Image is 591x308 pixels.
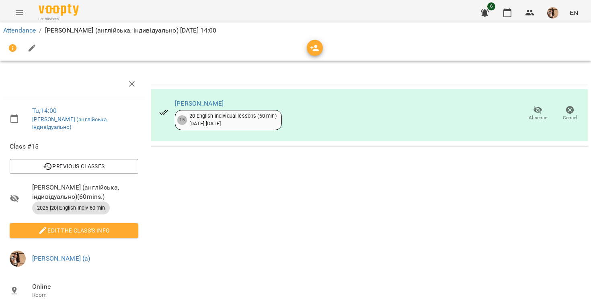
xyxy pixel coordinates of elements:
[175,100,224,107] a: [PERSON_NAME]
[32,204,110,212] span: 2025 [20] English Indiv 60 min
[177,115,187,125] div: 15
[3,26,588,35] nav: breadcrumb
[32,107,57,114] a: Tu , 14:00
[39,26,41,35] li: /
[32,291,138,299] p: Room
[566,5,581,20] button: EN
[3,27,36,34] a: Attendance
[10,251,26,267] img: da26dbd3cedc0bbfae66c9bd16ef366e.jpeg
[10,223,138,238] button: Edit the class's Info
[39,16,79,22] span: For Business
[45,26,217,35] p: [PERSON_NAME] (англійська, індивідуально) [DATE] 14:00
[16,226,132,235] span: Edit the class's Info
[522,102,554,125] button: Absence
[529,114,547,121] span: Absence
[32,255,90,262] a: [PERSON_NAME] (а)
[563,114,577,121] span: Cancel
[10,159,138,173] button: Previous Classes
[189,112,277,127] div: 20 English individual lessons (60 min) [DATE] - [DATE]
[16,161,132,171] span: Previous Classes
[487,2,495,10] span: 6
[547,7,558,18] img: da26dbd3cedc0bbfae66c9bd16ef366e.jpeg
[39,4,79,16] img: Voopty Logo
[32,183,138,202] span: [PERSON_NAME] (англійська, індивідуально) ( 60 mins. )
[10,142,138,151] span: Class #15
[554,102,586,125] button: Cancel
[570,8,578,17] span: EN
[32,282,138,292] span: Online
[32,116,108,131] a: [PERSON_NAME] (англійська, індивідуально)
[10,3,29,22] button: Menu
